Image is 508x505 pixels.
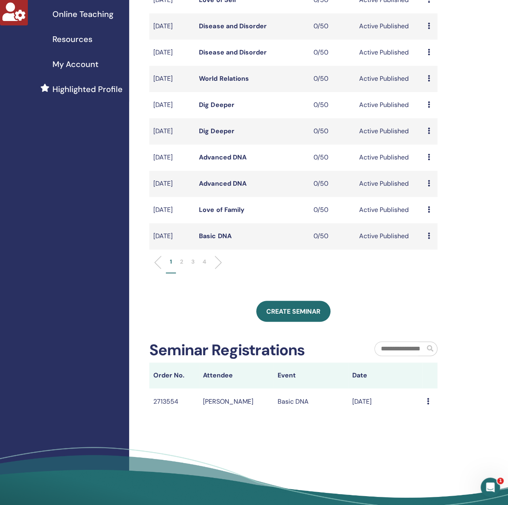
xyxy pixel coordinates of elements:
th: Attendee [199,363,274,388]
td: Active Published [355,223,424,249]
p: 3 [191,258,194,266]
a: Advanced DNA [199,179,246,188]
p: 4 [203,258,206,266]
td: 0/50 [309,13,355,40]
td: Active Published [355,197,424,223]
a: Love of Family [199,205,244,214]
td: [DATE] [149,40,195,66]
th: Order No. [149,363,199,388]
iframe: Intercom live chat [481,478,500,497]
p: 2 [180,258,183,266]
td: [DATE] [149,13,195,40]
td: [DATE] [149,92,195,118]
span: Resources [52,33,92,45]
td: [DATE] [149,66,195,92]
td: Basic DNA [274,388,348,415]
th: Date [348,363,423,388]
td: 0/50 [309,40,355,66]
td: Active Published [355,13,424,40]
span: Online Teaching [52,8,113,20]
a: Dig Deeper [199,127,234,135]
td: [DATE] [149,145,195,171]
td: 0/50 [309,171,355,197]
th: Event [274,363,348,388]
a: Disease and Disorder [199,48,266,57]
td: Active Published [355,118,424,145]
td: 2713554 [149,388,199,415]
td: Active Published [355,92,424,118]
td: [DATE] [149,118,195,145]
td: [DATE] [348,388,423,415]
td: 0/50 [309,66,355,92]
a: Advanced DNA [199,153,246,161]
span: Highlighted Profile [52,83,123,95]
a: Disease and Disorder [199,22,266,30]
a: Create seminar [256,301,330,322]
td: 0/50 [309,223,355,249]
td: 0/50 [309,92,355,118]
td: Active Published [355,145,424,171]
a: World Relations [199,74,249,83]
a: Basic DNA [199,232,231,240]
td: Active Published [355,171,424,197]
span: Create seminar [266,307,320,316]
td: 0/50 [309,145,355,171]
td: 0/50 [309,197,355,223]
p: 1 [170,258,172,266]
a: Dig Deeper [199,101,234,109]
span: 1 [497,478,504,484]
h2: Seminar Registrations [149,341,305,360]
td: [DATE] [149,197,195,223]
td: Active Published [355,66,424,92]
td: [DATE] [149,171,195,197]
td: 0/50 [309,118,355,145]
td: [PERSON_NAME] [199,388,274,415]
td: [DATE] [149,223,195,249]
td: Active Published [355,40,424,66]
span: My Account [52,58,98,70]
